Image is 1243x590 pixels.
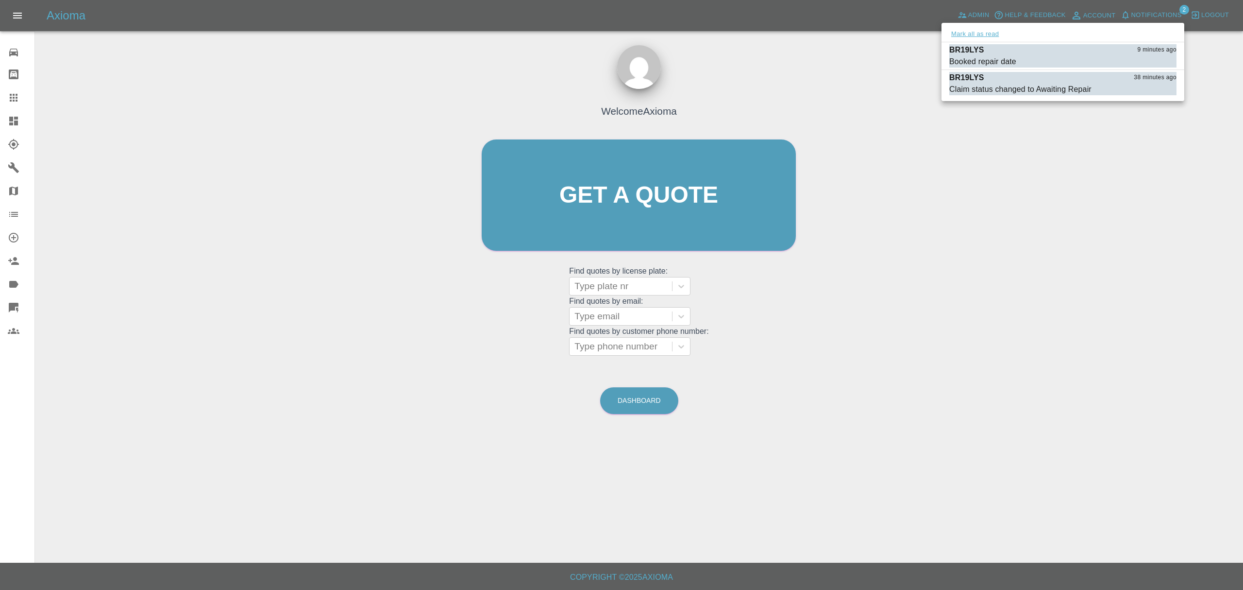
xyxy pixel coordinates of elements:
[949,56,1016,68] div: Booked repair date
[1134,73,1176,83] span: 38 minutes ago
[1137,45,1176,55] span: 9 minutes ago
[949,29,1001,40] button: Mark all as read
[949,72,984,84] p: BR19LYS
[949,84,1092,95] div: Claim status changed to Awaiting Repair
[949,44,984,56] p: BR19LYS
